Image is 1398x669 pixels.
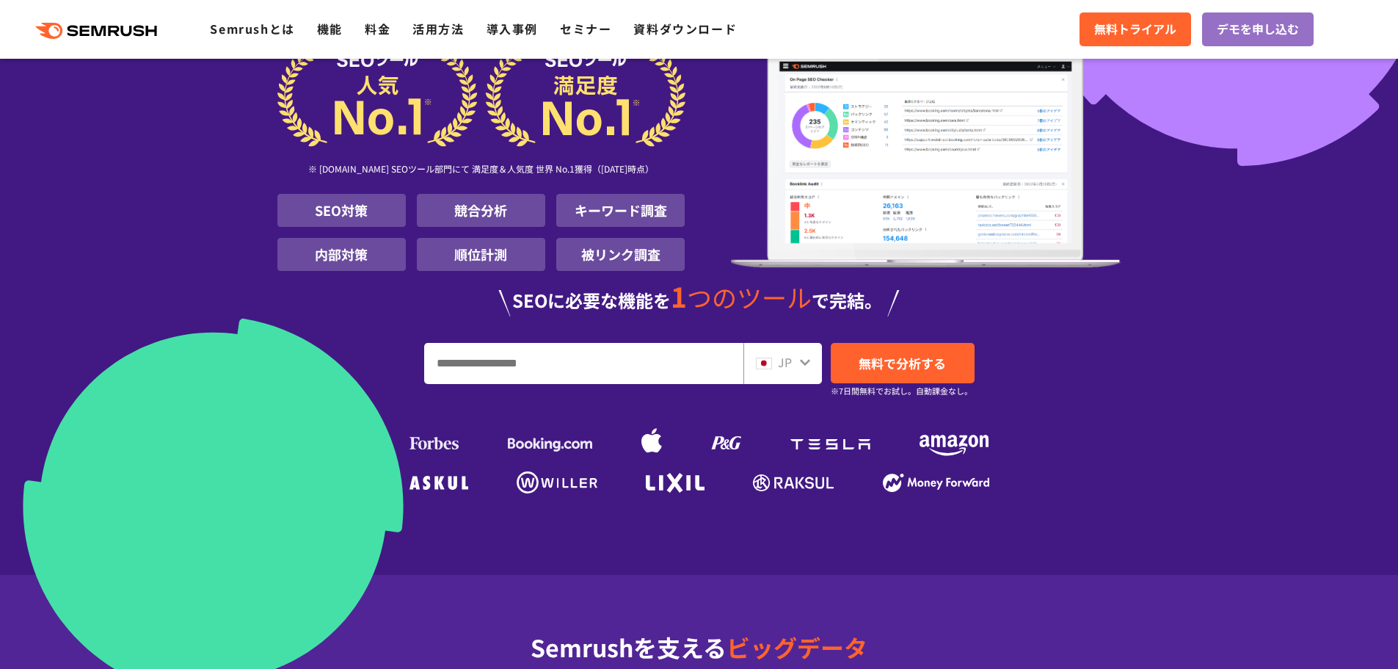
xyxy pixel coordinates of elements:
[556,238,685,271] li: 被リンク調査
[1217,20,1299,39] span: デモを申し込む
[425,344,743,383] input: URL、キーワードを入力してください
[210,20,294,37] a: Semrushとは
[831,343,975,383] a: 無料で分析する
[277,238,406,271] li: 内部対策
[859,354,946,372] span: 無料で分析する
[671,276,687,316] span: 1
[487,20,538,37] a: 導入事例
[365,20,390,37] a: 料金
[277,283,1121,317] div: SEOに必要な機能を
[277,147,685,194] div: ※ [DOMAIN_NAME] SEOツール部門にて 満足度＆人気度 世界 No.1獲得（[DATE]時点）
[727,630,867,664] span: ビッグデータ
[560,20,611,37] a: セミナー
[556,194,685,227] li: キーワード調査
[778,353,792,371] span: JP
[277,194,406,227] li: SEO対策
[417,194,545,227] li: 競合分析
[831,384,972,398] small: ※7日間無料でお試し。自動課金なし。
[317,20,343,37] a: 機能
[812,287,882,313] span: で完結。
[687,279,812,315] span: つのツール
[1080,12,1191,46] a: 無料トライアル
[1094,20,1176,39] span: 無料トライアル
[1202,12,1314,46] a: デモを申し込む
[633,20,737,37] a: 資料ダウンロード
[412,20,464,37] a: 活用方法
[417,238,545,271] li: 順位計測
